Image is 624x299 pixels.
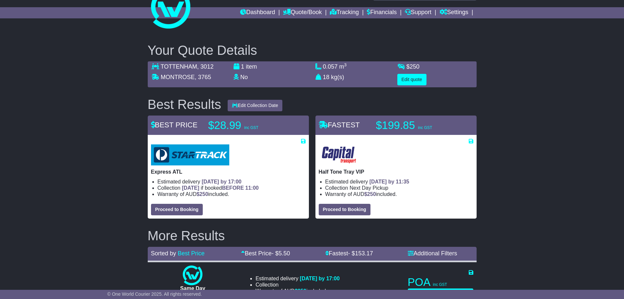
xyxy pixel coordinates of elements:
span: 250 [298,288,307,294]
li: Collection [255,282,340,288]
a: Support [405,7,431,18]
img: CapitalTransport: Half Tone Tray VIP [319,144,360,165]
span: , 3765 [195,74,211,80]
span: 250 [367,191,376,197]
span: [DATE] [182,185,199,191]
li: Collection [158,185,306,191]
span: $ [364,191,376,197]
img: One World Courier: Same Day Nationwide(quotes take 0.5-1 hour) [183,266,202,285]
span: m [339,63,347,70]
li: Estimated delivery [158,179,306,185]
a: Additional Filters [408,250,457,257]
span: FASTEST [319,121,360,129]
div: Best Results [144,97,225,112]
span: 250 [199,191,208,197]
button: Edit quote [397,74,426,85]
span: inc GST [418,125,432,130]
span: $ [407,63,420,70]
span: 5.50 [278,250,290,257]
img: StarTrack: Express ATL [151,144,229,165]
a: Dashboard [240,7,275,18]
sup: 3 [344,62,347,67]
p: Half Tone Tray VIP [319,169,473,175]
li: Estimated delivery [255,275,340,282]
span: - $ [348,250,373,257]
span: Sorted by [151,250,176,257]
li: Warranty of AUD included. [255,288,340,294]
a: Quote/Book [283,7,322,18]
span: inc GST [244,125,258,130]
button: Edit Collection Date [228,100,282,111]
span: - $ [272,250,290,257]
span: $ [295,288,307,294]
span: , 3012 [197,63,214,70]
a: Best Price- $5.50 [241,250,290,257]
li: Warranty of AUD included. [158,191,306,197]
p: POA [408,276,473,289]
li: Collection [325,185,473,191]
span: No [240,74,248,80]
button: Proceed to Booking [319,204,370,215]
span: BEFORE [222,185,244,191]
span: Next Day Pickup [350,185,388,191]
p: Express ATL [151,169,306,175]
span: item [246,63,257,70]
span: if booked [182,185,258,191]
span: MONTROSE [161,74,195,80]
span: 0.057 [323,63,338,70]
a: Best Price [178,250,205,257]
span: 11:00 [245,185,259,191]
a: Financials [367,7,397,18]
p: $28.99 [208,119,290,132]
li: Estimated delivery [325,179,473,185]
span: 250 [410,63,420,70]
a: Fastest- $153.17 [325,250,373,257]
span: $ [197,191,208,197]
span: BEST PRICE [151,121,198,129]
span: [DATE] by 17:00 [300,276,340,281]
span: inc GST [433,282,447,287]
p: $199.85 [376,119,458,132]
h2: More Results [148,228,477,243]
span: 18 [323,74,330,80]
span: 1 [241,63,244,70]
span: © One World Courier 2025. All rights reserved. [107,291,202,297]
h2: Your Quote Details [148,43,477,57]
a: Settings [440,7,468,18]
a: Tracking [330,7,359,18]
span: kg(s) [331,74,344,80]
li: Warranty of AUD included. [325,191,473,197]
button: Proceed to Booking [151,204,203,215]
span: [DATE] by 11:35 [369,179,409,184]
span: 153.17 [355,250,373,257]
span: TOTTENHAM [161,63,197,70]
span: [DATE] by 17:00 [202,179,242,184]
